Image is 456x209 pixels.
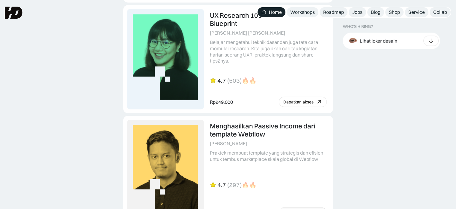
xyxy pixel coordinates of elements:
[433,9,447,15] div: Collab
[430,7,451,17] a: Collab
[367,7,384,17] a: Blog
[349,7,366,17] a: Jobs
[408,9,425,15] div: Service
[389,9,400,15] div: Shop
[269,9,282,15] div: Home
[279,97,327,107] a: Dapatkan akses
[258,7,285,17] a: Home
[385,7,404,17] a: Shop
[290,9,315,15] div: Workshops
[343,24,373,29] div: WHO’S HIRING?
[352,9,362,15] div: Jobs
[287,7,318,17] a: Workshops
[371,9,380,15] div: Blog
[360,38,397,44] div: Lihat loker desain
[210,99,233,105] div: Rp249.000
[320,7,347,17] a: Roadmap
[323,9,344,15] div: Roadmap
[405,7,428,17] a: Service
[283,100,314,105] div: Dapatkan akses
